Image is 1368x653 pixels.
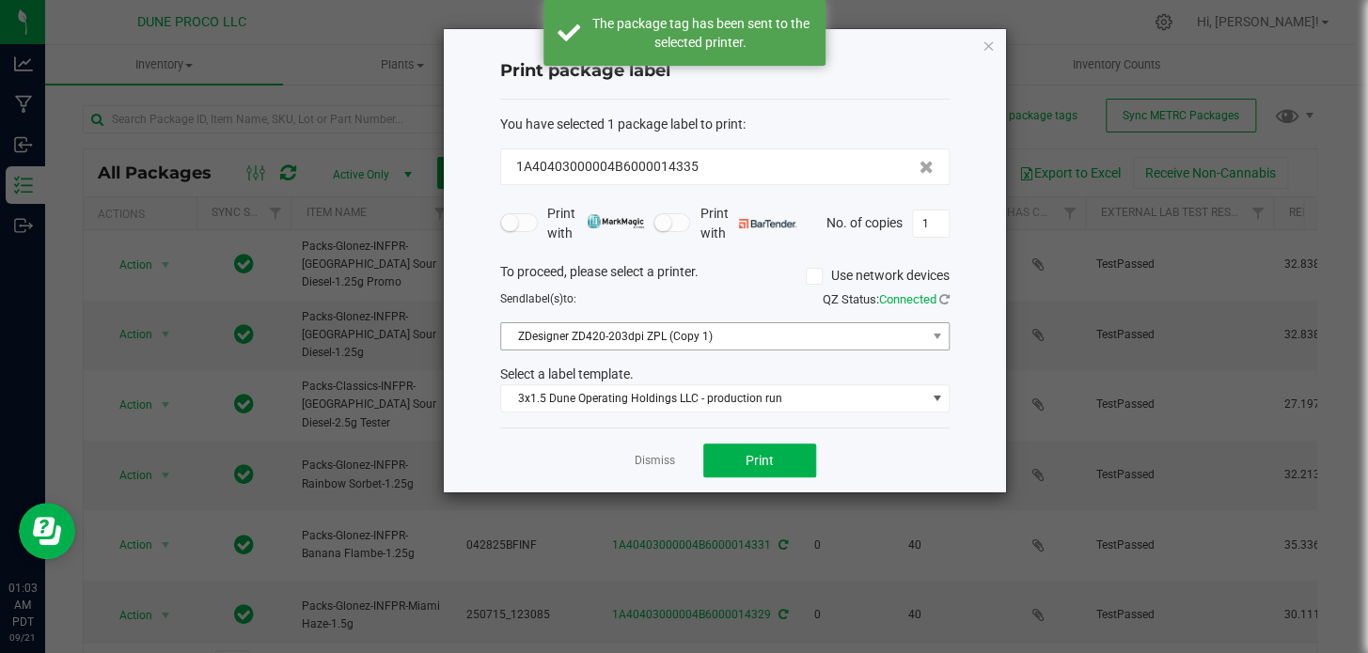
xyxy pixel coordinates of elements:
span: Connected [879,292,936,306]
button: Print [703,443,816,477]
span: 3x1.5 Dune Operating Holdings LLC - production run [501,385,925,412]
span: label(s) [526,292,563,305]
h4: Print package label [500,59,950,84]
a: Dismiss [635,453,675,469]
div: : [500,115,950,134]
span: QZ Status: [823,292,950,306]
span: You have selected 1 package label to print [500,117,743,132]
span: 1A40403000004B6000014335 [516,157,699,177]
div: The package tag has been sent to the selected printer. [590,14,811,52]
span: Print [746,453,774,468]
div: Select a label template. [486,365,964,384]
label: Use network devices [806,266,950,286]
img: bartender.png [739,219,796,228]
span: Send to: [500,292,576,305]
span: ZDesigner ZD420-203dpi ZPL (Copy 1) [501,323,925,350]
span: No. of copies [826,214,903,229]
div: To proceed, please select a printer. [486,262,964,290]
img: mark_magic_cybra.png [587,214,644,228]
span: Print with [547,204,644,243]
iframe: Resource center [19,503,75,559]
span: Print with [700,204,796,243]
